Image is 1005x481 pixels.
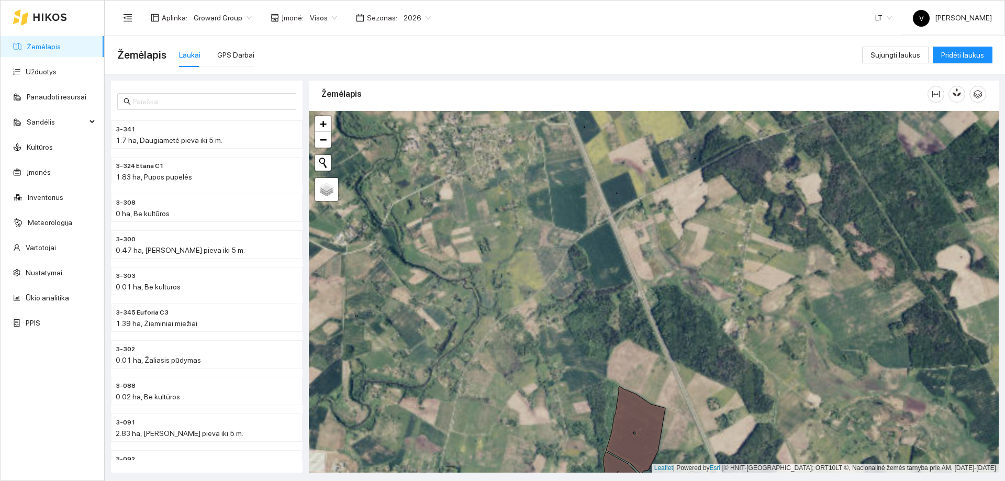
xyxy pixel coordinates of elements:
span: Pridėti laukus [941,49,984,61]
button: Pridėti laukus [933,47,992,63]
span: Sujungti laukus [870,49,920,61]
a: Nustatymai [26,269,62,277]
a: Kultūros [27,143,53,151]
a: Ūkio analitika [26,294,69,302]
span: [PERSON_NAME] [913,14,992,22]
span: 2026 [404,10,431,26]
button: menu-fold [117,7,138,28]
span: Visos [310,10,337,26]
span: 0.02 ha, Be kultūros [116,393,180,401]
span: Groward Group [194,10,252,26]
div: | Powered by © HNIT-[GEOGRAPHIC_DATA]; ORT10LT ©, Nacionalinė žemės tarnyba prie AM, [DATE]-[DATE] [652,464,999,473]
input: Paieška [133,96,290,107]
span: | [722,464,724,472]
span: shop [271,14,279,22]
a: Inventorius [28,193,63,202]
button: column-width [928,86,944,103]
a: Esri [710,464,721,472]
span: 2.83 ha, [PERSON_NAME] pieva iki 5 m. [116,429,243,438]
span: 0 ha, Be kultūros [116,209,170,218]
span: 1.39 ha, Žieminiai miežiai [116,319,197,328]
span: 3-345 Euforia C3 [116,308,169,318]
span: − [320,133,327,146]
span: 3-324 Etana C1 [116,161,164,171]
span: V [919,10,924,27]
a: Įmonės [27,168,51,176]
a: Layers [315,178,338,201]
span: Sandėlis [27,111,86,132]
span: 1.83 ha, Pupos pupelės [116,173,192,181]
span: 0.01 ha, Be kultūros [116,283,181,291]
span: Įmonė : [282,12,304,24]
span: 3-091 [116,418,136,428]
a: Pridėti laukus [933,51,992,59]
span: calendar [356,14,364,22]
a: Sujungti laukus [862,51,929,59]
a: Zoom out [315,132,331,148]
span: layout [151,14,159,22]
a: Žemėlapis [27,42,61,51]
div: GPS Darbai [217,49,254,61]
span: Sezonas : [367,12,397,24]
span: 3-308 [116,198,136,208]
span: 3-300 [116,234,136,244]
div: Žemėlapis [321,79,928,109]
span: 3-092 [116,454,135,464]
a: Leaflet [654,464,673,472]
span: 3-088 [116,381,136,391]
span: column-width [928,90,944,98]
a: Zoom in [315,116,331,132]
span: 3-302 [116,344,135,354]
a: Užduotys [26,68,57,76]
span: 0.47 ha, [PERSON_NAME] pieva iki 5 m. [116,246,245,254]
button: Sujungti laukus [862,47,929,63]
div: Laukai [179,49,200,61]
span: Aplinka : [162,12,187,24]
span: search [124,98,131,105]
span: 0.01 ha, Žaliasis pūdymas [116,356,201,364]
span: 3-303 [116,271,136,281]
span: menu-fold [123,13,132,23]
a: PPIS [26,319,40,327]
button: Initiate a new search [315,155,331,171]
a: Meteorologija [28,218,72,227]
span: + [320,117,327,130]
a: Panaudoti resursai [27,93,86,101]
span: Žemėlapis [117,47,166,63]
span: LT [875,10,892,26]
span: 3-341 [116,125,136,135]
span: 1.7 ha, Daugiametė pieva iki 5 m. [116,136,222,144]
a: Vartotojai [26,243,56,252]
